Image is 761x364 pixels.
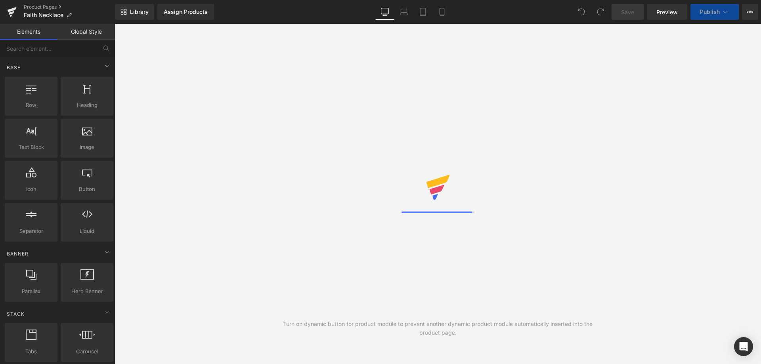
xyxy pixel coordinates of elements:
a: Product Pages [24,4,115,10]
div: Open Intercom Messenger [734,337,753,356]
span: Row [7,101,55,109]
span: Button [63,185,111,193]
span: Hero Banner [63,287,111,295]
span: Separator [7,227,55,235]
span: Liquid [63,227,111,235]
span: Preview [656,8,678,16]
div: Assign Products [164,9,208,15]
a: Global Style [57,24,115,40]
a: Preview [647,4,687,20]
span: Image [63,143,111,151]
span: Heading [63,101,111,109]
button: More [742,4,758,20]
a: Desktop [375,4,394,20]
button: Undo [574,4,589,20]
span: Tabs [7,347,55,356]
span: Base [6,64,21,71]
span: Parallax [7,287,55,295]
span: Text Block [7,143,55,151]
span: Carousel [63,347,111,356]
a: Mobile [432,4,451,20]
a: Laptop [394,4,413,20]
span: Faith Necklace [24,12,63,18]
button: Publish [690,4,739,20]
span: Library [130,8,149,15]
button: Redo [593,4,608,20]
span: Stack [6,310,25,318]
a: Tablet [413,4,432,20]
span: Save [621,8,634,16]
span: Icon [7,185,55,193]
div: Turn on dynamic button for product module to prevent another dynamic product module automatically... [276,320,600,337]
span: Banner [6,250,29,257]
span: Publish [700,9,720,15]
a: New Library [115,4,154,20]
